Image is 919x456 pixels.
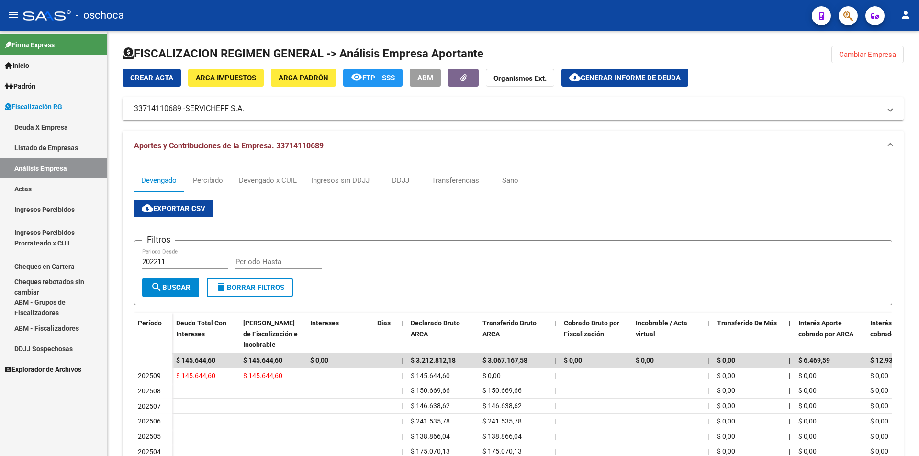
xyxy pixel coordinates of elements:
[482,433,522,440] span: $ 138.866,04
[554,319,556,327] span: |
[123,97,904,120] mat-expansion-panel-header: 33714110689 -SERVICHEFF S.A.
[401,356,403,364] span: |
[493,74,547,83] strong: Organismos Ext.
[401,433,403,440] span: |
[717,319,777,327] span: Transferido De Más
[554,433,556,440] span: |
[482,319,537,338] span: Transferido Bruto ARCA
[5,101,62,112] span: Fiscalización RG
[707,417,709,425] span: |
[482,447,522,455] span: $ 175.070,13
[411,447,450,455] span: $ 175.070,13
[401,447,403,455] span: |
[798,356,830,364] span: $ 6.469,59
[134,313,172,353] datatable-header-cell: Período
[713,313,785,355] datatable-header-cell: Transferido De Más
[239,313,306,355] datatable-header-cell: Deuda Bruta Neto de Fiscalización e Incobrable
[410,69,441,87] button: ABM
[417,74,433,82] span: ABM
[8,9,19,21] mat-icon: menu
[432,175,479,186] div: Transferencias
[789,433,790,440] span: |
[142,202,153,214] mat-icon: cloud_download
[401,417,403,425] span: |
[636,319,687,338] span: Incobrable / Acta virtual
[123,46,483,61] h1: FISCALIZACION REGIMEN GENERAL -> Análisis Empresa Aportante
[215,283,284,292] span: Borrar Filtros
[397,313,407,355] datatable-header-cell: |
[569,71,581,83] mat-icon: cloud_download
[717,417,735,425] span: $ 0,00
[123,131,904,161] mat-expansion-panel-header: Aportes y Contribuciones de la Empresa: 33714110689
[193,175,223,186] div: Percibido
[798,387,817,394] span: $ 0,00
[411,387,450,394] span: $ 150.669,66
[377,319,391,327] span: Dias
[798,433,817,440] span: $ 0,00
[310,319,339,327] span: Intereses
[138,417,161,425] span: 202506
[76,5,124,26] span: - oschoca
[839,50,896,59] span: Cambiar Empresa
[482,402,522,410] span: $ 146.638,62
[486,69,554,87] button: Organismos Ext.
[717,372,735,379] span: $ 0,00
[632,313,704,355] datatable-header-cell: Incobrable / Acta virtual
[798,417,817,425] span: $ 0,00
[207,278,293,297] button: Borrar Filtros
[176,319,226,338] span: Deuda Total Con Intereses
[134,141,324,150] span: Aportes y Contribuciones de la Empresa: 33714110689
[5,40,55,50] span: Firma Express
[870,372,888,379] span: $ 0,00
[138,372,161,379] span: 202509
[798,402,817,410] span: $ 0,00
[411,417,450,425] span: $ 241.535,78
[482,372,501,379] span: $ 0,00
[707,433,709,440] span: |
[704,313,713,355] datatable-header-cell: |
[870,433,888,440] span: $ 0,00
[243,319,298,349] span: [PERSON_NAME] de Fiscalización e Incobrable
[176,372,215,379] span: $ 145.644,60
[185,103,244,114] span: SERVICHEFF S.A.
[707,402,709,410] span: |
[151,283,191,292] span: Buscar
[798,447,817,455] span: $ 0,00
[789,417,790,425] span: |
[870,417,888,425] span: $ 0,00
[411,319,460,338] span: Declarado Bruto ARCA
[560,313,632,355] datatable-header-cell: Cobrado Bruto por Fiscalización
[561,69,688,87] button: Generar informe de deuda
[311,175,370,186] div: Ingresos sin DDJJ
[138,387,161,395] span: 202508
[707,319,709,327] span: |
[554,447,556,455] span: |
[717,387,735,394] span: $ 0,00
[717,402,735,410] span: $ 0,00
[243,356,282,364] span: $ 145.644,60
[138,433,161,440] span: 202505
[138,402,161,410] span: 202507
[554,372,556,379] span: |
[411,402,450,410] span: $ 146.638,62
[401,402,403,410] span: |
[482,417,522,425] span: $ 241.535,78
[373,313,397,355] datatable-header-cell: Dias
[785,313,795,355] datatable-header-cell: |
[798,372,817,379] span: $ 0,00
[870,447,888,455] span: $ 0,00
[886,423,909,446] iframe: Intercom live chat
[401,387,403,394] span: |
[306,313,373,355] datatable-header-cell: Intereses
[142,204,205,213] span: Exportar CSV
[5,60,29,71] span: Inicio
[151,281,162,293] mat-icon: search
[798,319,853,338] span: Interés Aporte cobrado por ARCA
[870,356,906,364] span: $ 12.939,30
[482,387,522,394] span: $ 150.669,66
[5,364,81,375] span: Explorador de Archivos
[411,372,450,379] span: $ 145.644,60
[215,281,227,293] mat-icon: delete
[550,313,560,355] datatable-header-cell: |
[138,448,161,456] span: 202504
